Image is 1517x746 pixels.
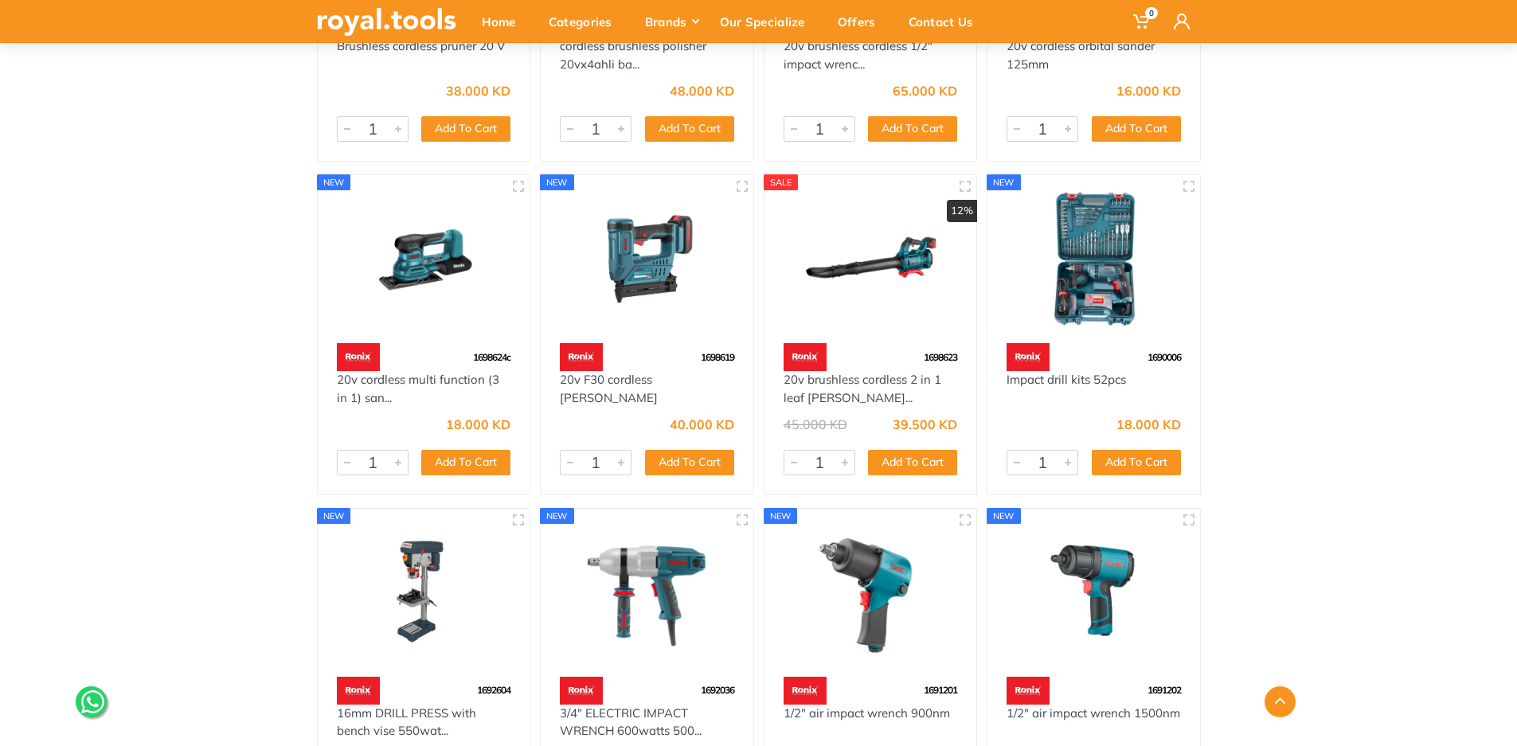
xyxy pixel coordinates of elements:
[337,38,505,53] a: Brushless cordless pruner 20 V
[560,372,658,405] a: 20v F30 cordless [PERSON_NAME]
[670,418,734,431] div: 40.000 KD
[784,38,932,72] a: 20v brushless cordless 1/2" impact wrenc...
[893,418,957,431] div: 39.500 KD
[1007,705,1180,721] a: 1/2" air impact wrench 1500nm
[784,343,827,371] img: 130.webp
[337,343,380,371] img: 130.webp
[1092,450,1181,475] button: Add To Cart
[332,189,516,327] img: Royal Tools - 20v cordless multi function (3 in 1) sander
[779,523,963,661] img: Royal Tools - 1/2
[555,189,739,327] img: Royal Tools - 20v F30 cordless brad nailer
[987,174,1021,190] div: new
[1007,38,1155,72] a: 20v cordless orbital sander 125mm
[779,189,963,327] img: Royal Tools - 20v brushless cordless 2 in 1 leaf blower
[1007,372,1126,387] a: Impact drill kits 52pcs
[1148,351,1181,363] span: 1690006
[1116,84,1181,97] div: 16.000 KD
[1148,684,1181,696] span: 1691202
[317,508,351,524] div: new
[1116,418,1181,431] div: 18.000 KD
[473,351,510,363] span: 1698624c
[317,174,351,190] div: new
[332,523,516,661] img: Royal Tools - 16mm DRILL PRESS with bench vise 550watts
[1002,189,1186,327] img: Royal Tools - Impact drill kits 52pcs
[540,174,574,190] div: new
[471,5,538,38] div: Home
[538,5,634,38] div: Categories
[670,84,734,97] div: 48.000 KD
[1007,343,1050,371] img: 130.webp
[1092,116,1181,142] button: Add To Cart
[477,684,510,696] span: 1692604
[645,450,734,475] button: Add To Cart
[827,5,897,38] div: Offers
[446,84,510,97] div: 38.000 KD
[897,5,995,38] div: Contact Us
[924,351,957,363] span: 1698623
[560,38,706,72] a: cordless brushless polisher 20vx4ahli ba...
[446,418,510,431] div: 18.000 KD
[337,677,380,705] img: 130.webp
[421,116,510,142] button: Add To Cart
[784,418,847,431] div: 45.000 KD
[560,343,603,371] img: 130.webp
[337,372,499,405] a: 20v cordless multi function (3 in 1) san...
[764,508,798,524] div: new
[634,5,709,38] div: Brands
[560,677,603,705] img: 130.webp
[947,200,977,222] div: 12%
[784,677,827,705] img: 130.webp
[1145,7,1158,19] span: 0
[1007,677,1050,705] img: 130.webp
[868,116,957,142] button: Add To Cart
[987,508,1021,524] div: new
[645,116,734,142] button: Add To Cart
[868,450,957,475] button: Add To Cart
[701,351,734,363] span: 1698619
[924,684,957,696] span: 1691201
[709,5,827,38] div: Our Specialize
[701,684,734,696] span: 1692036
[540,508,574,524] div: new
[784,372,941,405] a: 20v brushless cordless 2 in 1 leaf [PERSON_NAME]...
[893,84,957,97] div: 65.000 KD
[784,705,950,721] a: 1/2" air impact wrench 900nm
[317,8,456,36] img: royal.tools Logo
[555,523,739,661] img: Royal Tools - 3/4
[764,174,799,190] div: SALE
[421,450,510,475] button: Add To Cart
[1002,523,1186,661] img: Royal Tools - 1/2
